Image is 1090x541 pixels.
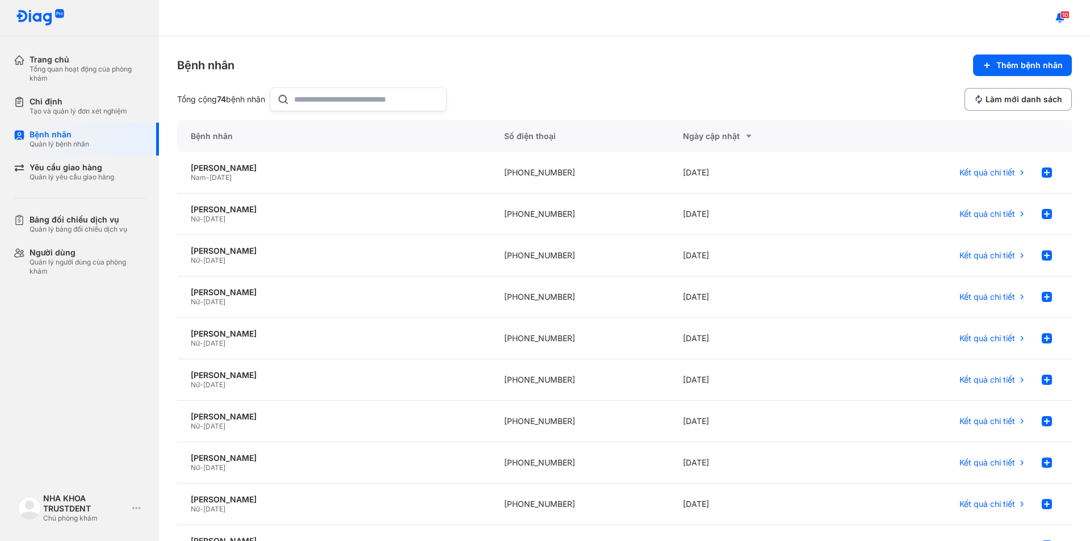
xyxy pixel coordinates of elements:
[683,129,835,143] div: Ngày cập nhật
[959,250,1015,261] span: Kết quả chi tiết
[191,494,477,505] div: [PERSON_NAME]
[191,370,477,380] div: [PERSON_NAME]
[191,246,477,256] div: [PERSON_NAME]
[191,163,477,173] div: [PERSON_NAME]
[959,167,1015,178] span: Kết quả chi tiết
[191,380,200,389] span: Nữ
[177,120,491,152] div: Bệnh nhân
[30,215,127,225] div: Bảng đối chiếu dịch vụ
[30,129,89,140] div: Bệnh nhân
[959,209,1015,219] span: Kết quả chi tiết
[217,94,226,104] span: 74
[191,453,477,463] div: [PERSON_NAME]
[203,256,225,265] span: [DATE]
[30,225,127,234] div: Quản lý bảng đối chiếu dịch vụ
[203,297,225,306] span: [DATE]
[973,54,1072,76] button: Thêm bệnh nhân
[191,339,200,347] span: Nữ
[203,505,225,513] span: [DATE]
[209,173,232,182] span: [DATE]
[965,88,1072,111] button: Làm mới danh sách
[203,339,225,347] span: [DATE]
[191,422,200,430] span: Nữ
[206,173,209,182] span: -
[191,463,200,472] span: Nữ
[191,287,477,297] div: [PERSON_NAME]
[669,401,848,442] div: [DATE]
[491,152,669,194] div: [PHONE_NUMBER]
[30,97,127,107] div: Chỉ định
[986,94,1062,104] span: Làm mới danh sách
[491,318,669,359] div: [PHONE_NUMBER]
[959,375,1015,385] span: Kết quả chi tiết
[200,215,203,223] span: -
[959,416,1015,426] span: Kết quả chi tiết
[200,463,203,472] span: -
[43,514,128,523] div: Chủ phòng khám
[200,297,203,306] span: -
[200,422,203,430] span: -
[491,194,669,235] div: [PHONE_NUMBER]
[669,152,848,194] div: [DATE]
[18,497,41,519] img: logo
[200,380,203,389] span: -
[669,276,848,318] div: [DATE]
[669,442,848,484] div: [DATE]
[191,215,200,223] span: Nữ
[191,256,200,265] span: Nữ
[996,60,1063,70] span: Thêm bệnh nhân
[30,140,89,149] div: Quản lý bệnh nhân
[200,256,203,265] span: -
[491,120,669,152] div: Số điện thoại
[16,9,65,27] img: logo
[491,442,669,484] div: [PHONE_NUMBER]
[191,204,477,215] div: [PERSON_NAME]
[30,162,114,173] div: Yêu cầu giao hàng
[203,380,225,389] span: [DATE]
[1060,11,1070,19] span: 10
[959,458,1015,468] span: Kết quả chi tiết
[191,329,477,339] div: [PERSON_NAME]
[669,484,848,525] div: [DATE]
[491,401,669,442] div: [PHONE_NUMBER]
[30,107,127,116] div: Tạo và quản lý đơn xét nghiệm
[30,258,145,276] div: Quản lý người dùng của phòng khám
[669,235,848,276] div: [DATE]
[491,359,669,401] div: [PHONE_NUMBER]
[203,463,225,472] span: [DATE]
[177,57,234,73] div: Bệnh nhân
[491,235,669,276] div: [PHONE_NUMBER]
[491,484,669,525] div: [PHONE_NUMBER]
[959,499,1015,509] span: Kết quả chi tiết
[669,194,848,235] div: [DATE]
[959,333,1015,343] span: Kết quả chi tiết
[203,215,225,223] span: [DATE]
[203,422,225,430] span: [DATE]
[200,339,203,347] span: -
[191,505,200,513] span: Nữ
[669,318,848,359] div: [DATE]
[43,493,128,514] div: NHA KHOA TRUSTDENT
[30,65,145,83] div: Tổng quan hoạt động của phòng khám
[177,94,265,104] div: Tổng cộng bệnh nhân
[30,248,145,258] div: Người dùng
[669,359,848,401] div: [DATE]
[200,505,203,513] span: -
[191,412,477,422] div: [PERSON_NAME]
[30,54,145,65] div: Trang chủ
[959,292,1015,302] span: Kết quả chi tiết
[191,173,206,182] span: Nam
[491,276,669,318] div: [PHONE_NUMBER]
[30,173,114,182] div: Quản lý yêu cầu giao hàng
[191,297,200,306] span: Nữ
